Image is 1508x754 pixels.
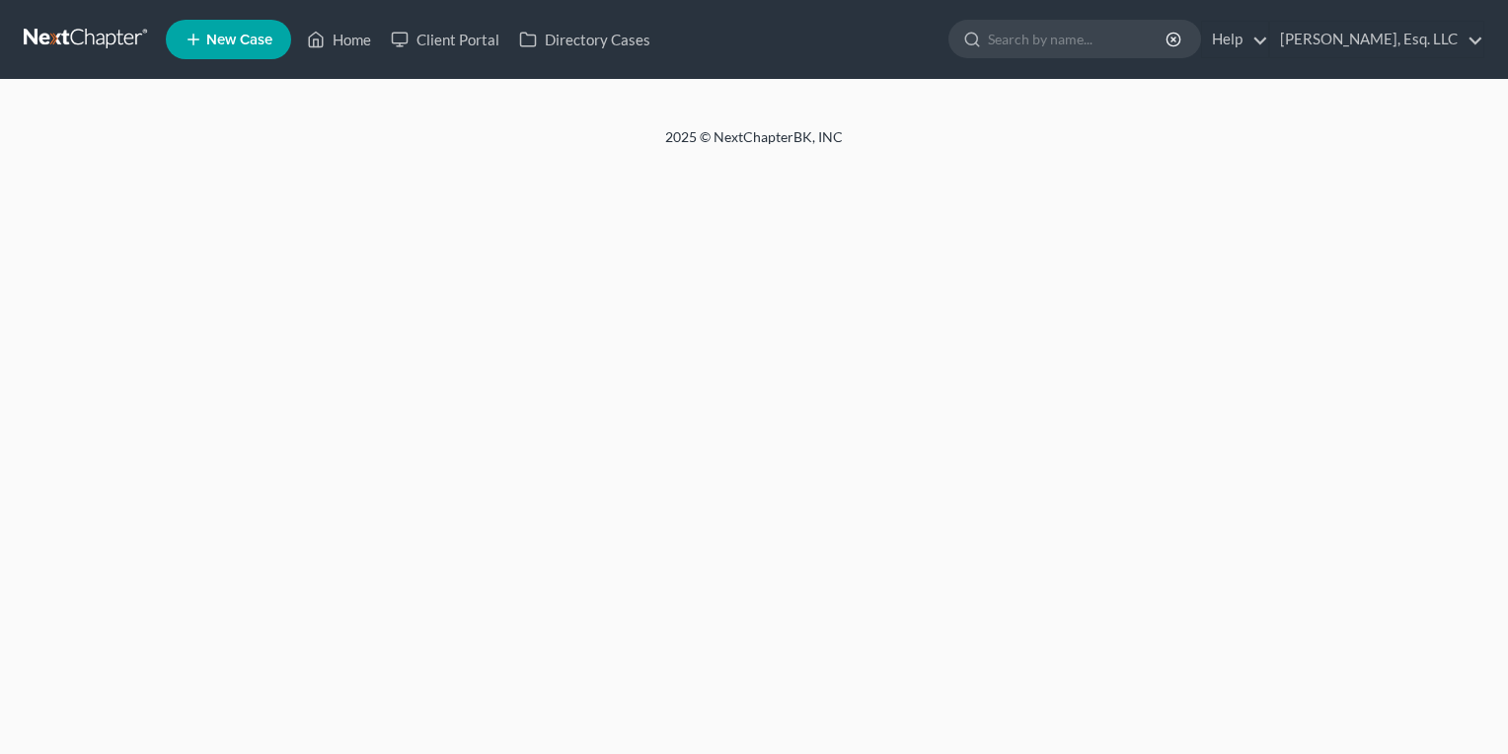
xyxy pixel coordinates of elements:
[297,22,381,57] a: Home
[988,21,1169,57] input: Search by name...
[509,22,660,57] a: Directory Cases
[191,127,1317,163] div: 2025 © NextChapterBK, INC
[1270,22,1483,57] a: [PERSON_NAME], Esq. LLC
[1202,22,1268,57] a: Help
[206,33,272,47] span: New Case
[381,22,509,57] a: Client Portal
